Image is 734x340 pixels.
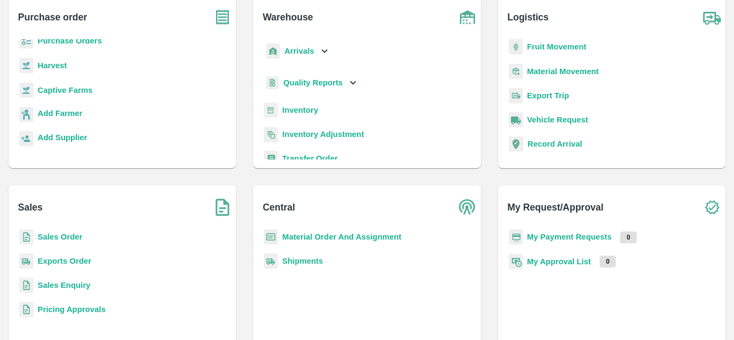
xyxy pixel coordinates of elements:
img: shipments [264,254,278,269]
b: Sales [18,200,43,215]
img: vehicle [509,112,523,128]
a: Material Movement [527,67,599,76]
b: Add Supplier [38,133,87,142]
a: Transfer Order [282,154,337,163]
a: Pricing Approvals [38,305,105,314]
img: central [454,194,481,221]
img: harvest [19,57,33,74]
a: Add Farmer [38,107,82,122]
img: fruit [509,39,523,55]
p: 0 [600,256,616,267]
img: sales [19,278,33,293]
a: Vehicle Request [527,115,588,124]
a: Export Trip [527,91,569,100]
img: payment [509,229,523,245]
a: Shipments [282,257,323,265]
img: whTransfer [264,151,278,167]
img: shipments [19,254,33,269]
b: Purchase order [18,10,87,25]
b: Add Farmer [38,109,82,118]
img: recordArrival [509,136,523,151]
img: purchase [209,4,236,31]
img: centralMaterial [264,229,278,245]
img: harvest [19,82,33,98]
img: supplier [19,131,33,147]
b: Quality Reports [283,78,343,87]
a: Harvest [38,61,67,70]
b: Central [263,200,295,215]
a: Sales Order [38,233,82,241]
img: sales [19,229,33,245]
img: inventory [264,127,278,142]
b: Arrivals [284,47,314,55]
img: material [509,63,523,79]
a: Purchase Orders [38,37,102,45]
a: Material Order And Assignment [282,233,401,241]
a: My Payment Requests [527,233,612,241]
div: Arrivals [264,39,330,63]
a: Captive Farms [38,86,92,95]
a: Record Arrival [528,140,582,148]
img: approval [509,254,523,270]
img: soSales [209,194,236,221]
img: farmer [19,107,33,122]
b: Logistics [507,10,549,25]
img: qualityReport [266,76,279,90]
b: Warehouse [263,10,313,25]
img: whInventory [264,103,278,118]
img: delivery [509,88,523,104]
a: Fruit Movement [527,42,587,51]
a: Inventory [282,106,318,114]
b: My Request/Approval [507,200,603,215]
img: warehouse [454,4,481,31]
img: reciept [19,33,33,49]
a: Inventory Adjustment [282,130,364,139]
a: Add Supplier [38,132,87,146]
img: whArrival [266,44,280,59]
div: Quality Reports [264,72,359,94]
img: truck [699,4,725,31]
img: sales [19,302,33,317]
a: Sales Enquiry [38,281,90,290]
img: check [699,194,725,221]
a: My Approval List [527,257,591,266]
p: 0 [620,232,637,243]
a: Exports Order [38,257,91,265]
